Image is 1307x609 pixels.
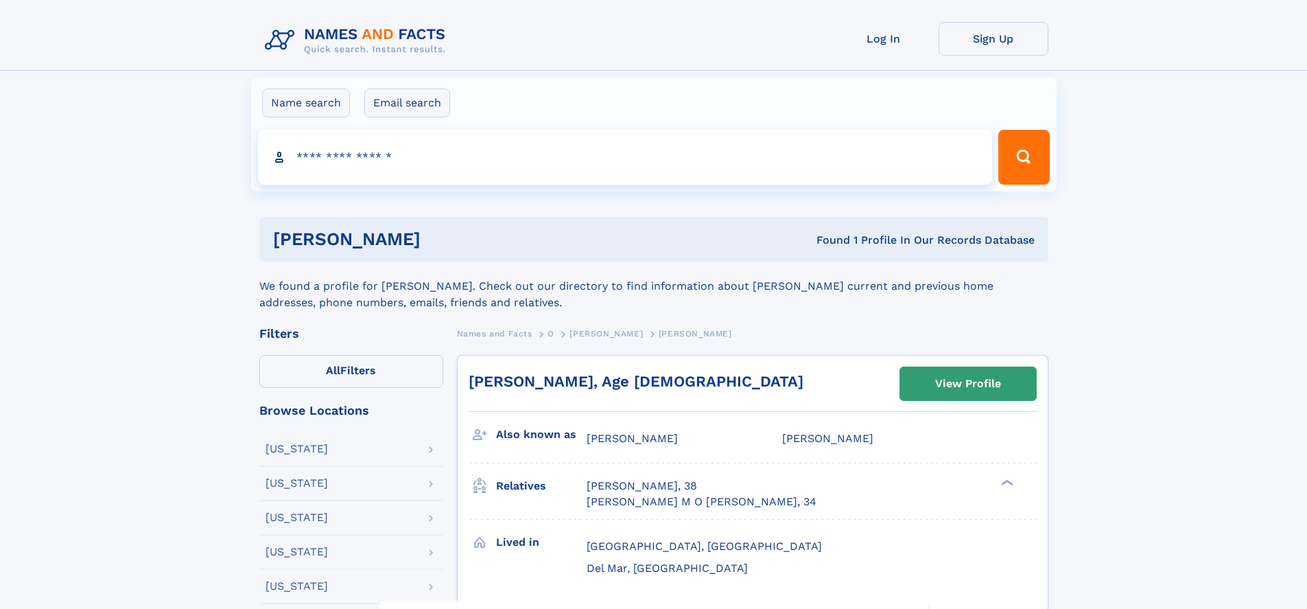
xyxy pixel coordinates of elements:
[262,89,350,117] label: Name search
[266,444,328,455] div: [US_STATE]
[587,479,697,494] a: [PERSON_NAME], 38
[587,540,822,553] span: [GEOGRAPHIC_DATA], [GEOGRAPHIC_DATA]
[259,404,443,417] div: Browse Locations
[998,479,1014,487] div: ❯
[547,329,554,338] span: O
[569,329,643,338] span: [PERSON_NAME]
[364,89,450,117] label: Email search
[326,364,340,377] span: All
[259,22,457,59] img: Logo Names and Facts
[569,325,643,342] a: [PERSON_NAME]
[496,474,587,498] h3: Relatives
[547,325,554,342] a: O
[829,22,939,56] a: Log In
[259,262,1048,311] div: We found a profile for [PERSON_NAME]. Check out our directory to find information about [PERSON_N...
[496,531,587,554] h3: Lived in
[469,373,803,390] a: [PERSON_NAME], Age [DEMOGRAPHIC_DATA]
[266,581,328,592] div: [US_STATE]
[258,130,993,185] input: search input
[935,368,1001,400] div: View Profile
[496,423,587,446] h3: Also known as
[266,478,328,489] div: [US_STATE]
[618,233,1035,248] div: Found 1 Profile In Our Records Database
[457,325,532,342] a: Names and Facts
[939,22,1048,56] a: Sign Up
[587,494,816,509] a: [PERSON_NAME] M O [PERSON_NAME], 34
[659,329,732,338] span: [PERSON_NAME]
[259,355,443,388] label: Filters
[266,547,328,558] div: [US_STATE]
[587,432,678,445] span: [PERSON_NAME]
[587,562,748,575] span: Del Mar, [GEOGRAPHIC_DATA]
[273,231,619,248] h1: [PERSON_NAME]
[998,130,1049,185] button: Search Button
[900,367,1036,400] a: View Profile
[266,512,328,523] div: [US_STATE]
[782,432,873,445] span: [PERSON_NAME]
[259,328,443,340] div: Filters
